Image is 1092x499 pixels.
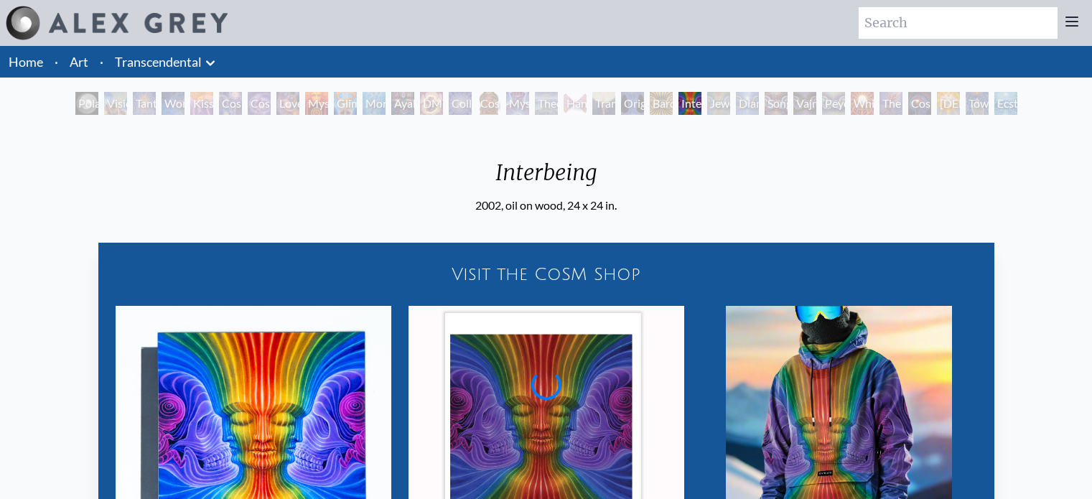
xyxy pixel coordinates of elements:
[822,92,845,115] div: Peyote Being
[162,92,185,115] div: Wonder
[793,92,816,115] div: Vajra Being
[592,92,615,115] div: Transfiguration
[966,92,989,115] div: Toward the One
[248,92,271,115] div: Cosmic Artist
[994,92,1017,115] div: Ecstasy
[219,92,242,115] div: Cosmic Creativity
[363,92,386,115] div: Monochord
[937,92,960,115] div: [DEMOGRAPHIC_DATA]
[9,54,43,70] a: Home
[707,92,730,115] div: Jewel Being
[736,92,759,115] div: Diamond Being
[391,92,414,115] div: Ayahuasca Visitation
[49,46,64,78] li: ·
[851,92,874,115] div: White Light
[94,46,109,78] li: ·
[70,52,88,72] a: Art
[564,92,587,115] div: Hands that See
[115,52,202,72] a: Transcendental
[859,7,1058,39] input: Search
[621,92,644,115] div: Original Face
[104,92,127,115] div: Visionary Origin of Language
[765,92,788,115] div: Song of Vajra Being
[506,92,529,115] div: Mystic Eye
[276,92,299,115] div: Love is a Cosmic Force
[75,92,98,115] div: Polar Unity Spiral
[190,92,213,115] div: Kiss of the [MEDICAL_DATA]
[133,92,156,115] div: Tantra
[475,197,617,214] div: 2002, oil on wood, 24 x 24 in.
[107,251,986,297] a: Visit the CoSM Shop
[475,159,617,197] div: Interbeing
[908,92,931,115] div: Cosmic Consciousness
[879,92,902,115] div: The Great Turn
[650,92,673,115] div: Bardo Being
[535,92,558,115] div: Theologue
[678,92,701,115] div: Interbeing
[420,92,443,115] div: DMT - The Spirit Molecule
[305,92,328,115] div: Mysteriosa 2
[449,92,472,115] div: Collective Vision
[334,92,357,115] div: Glimpsing the Empyrean
[477,92,500,115] div: Cosmic [DEMOGRAPHIC_DATA]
